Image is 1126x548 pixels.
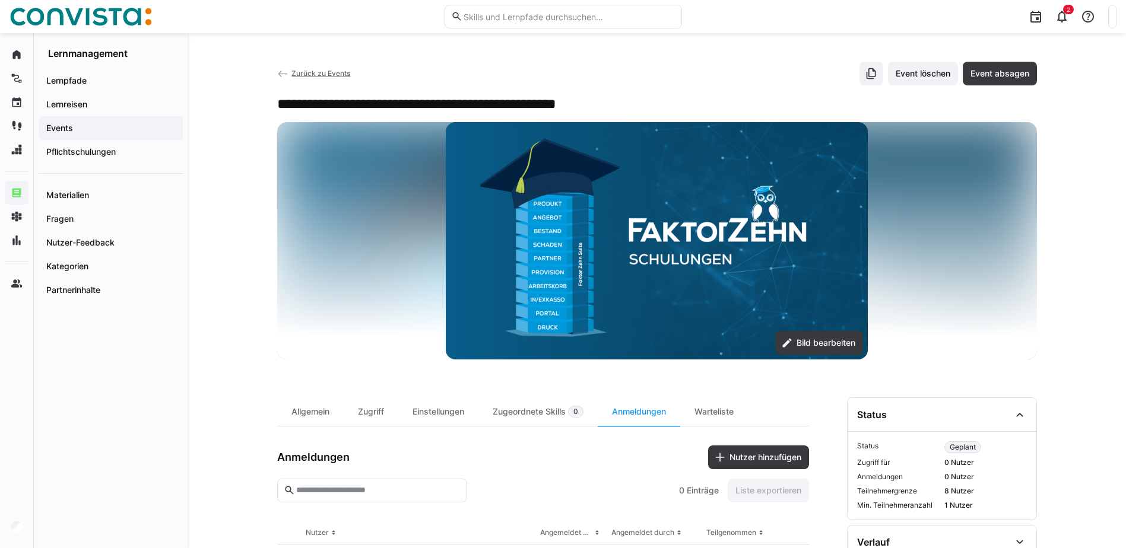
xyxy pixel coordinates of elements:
input: Skills und Lernpfade durchsuchen… [462,11,675,22]
span: Einträge [687,485,719,496]
span: 0 Nutzer [944,458,1027,467]
div: Status [857,409,887,420]
span: 1 Nutzer [944,501,1027,510]
span: Bild bearbeiten [795,337,857,349]
a: Zurück zu Events [277,69,351,78]
div: Allgemein [277,397,344,426]
h3: Anmeldungen [277,451,350,464]
span: Status [857,441,940,453]
div: Angemeldet durch [611,528,674,537]
span: Nutzer hinzufügen [728,451,803,463]
button: Event absagen [963,62,1037,85]
span: 2 [1067,6,1070,13]
span: Liste exportieren [734,485,803,496]
div: Warteliste [680,397,748,426]
button: Liste exportieren [728,479,809,502]
span: Min. Teilnehmeranzahl [857,501,940,510]
div: Zugeordnete Skills [478,397,598,426]
span: Teilnehmergrenze [857,486,940,496]
button: Bild bearbeiten [775,331,863,355]
div: Nutzer [306,528,329,537]
span: Zugriff für [857,458,940,467]
div: Einstellungen [398,397,478,426]
div: Verlauf [857,536,890,548]
button: Nutzer hinzufügen [708,445,809,469]
div: Zugriff [344,397,398,426]
span: 0 [679,485,684,496]
span: 0 [573,407,578,416]
div: Teilgenommen [706,528,756,537]
span: Event absagen [969,68,1031,79]
span: Anmeldungen [857,472,940,482]
span: Zurück zu Events [291,69,350,78]
span: Event löschen [894,68,952,79]
div: Anmeldungen [598,397,680,426]
span: 8 Nutzer [944,486,1027,496]
span: Geplant [950,442,976,452]
div: Angemeldet am [540,528,592,537]
span: 0 Nutzer [944,472,1027,482]
button: Event löschen [888,62,958,85]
